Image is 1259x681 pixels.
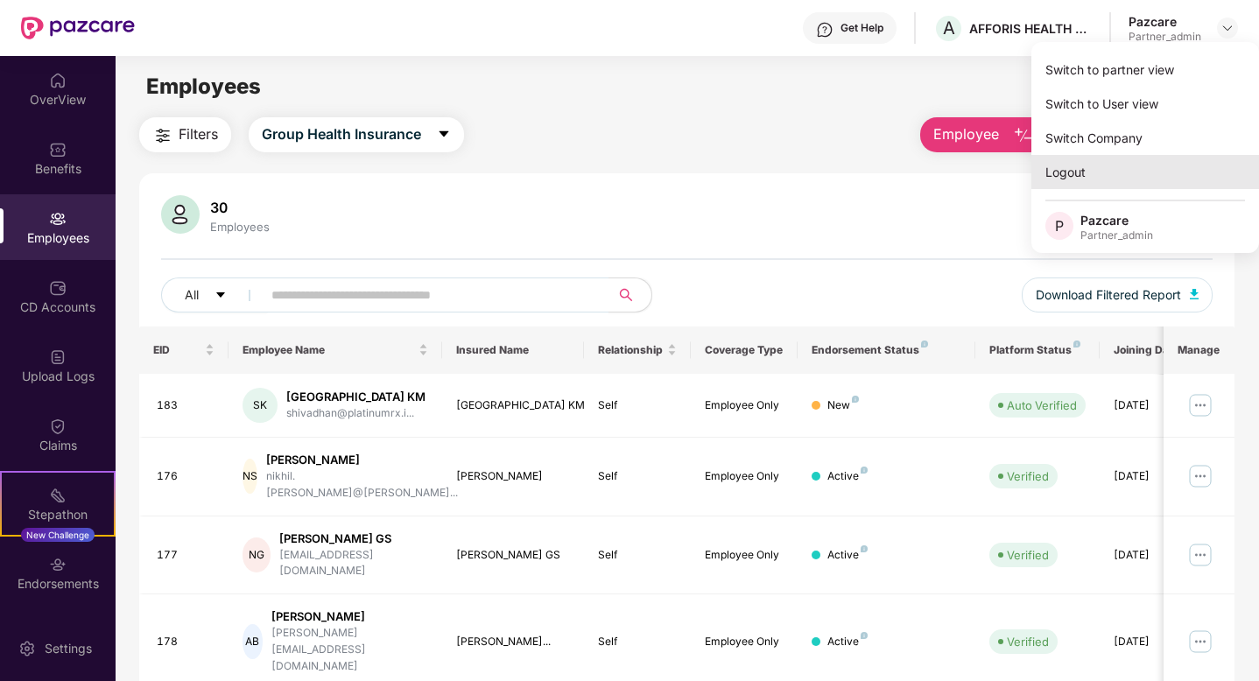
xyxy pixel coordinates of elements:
img: svg+xml;base64,PHN2ZyBpZD0iU2V0dGluZy0yMHgyMCIgeG1sbnM9Imh0dHA6Ly93d3cudzMub3JnLzIwMDAvc3ZnIiB3aW... [18,640,36,657]
div: [GEOGRAPHIC_DATA] KM [286,389,426,405]
img: svg+xml;base64,PHN2ZyBpZD0iRW5kb3JzZW1lbnRzIiB4bWxucz0iaHR0cDovL3d3dy53My5vcmcvMjAwMC9zdmciIHdpZH... [49,556,67,573]
img: manageButton [1186,462,1214,490]
div: 30 [207,199,273,216]
img: svg+xml;base64,PHN2ZyB4bWxucz0iaHR0cDovL3d3dy53My5vcmcvMjAwMC9zdmciIHdpZHRoPSI4IiBoZWlnaHQ9IjgiIH... [861,467,868,474]
th: Coverage Type [691,326,798,374]
div: Logout [1031,155,1259,189]
div: Platform Status [989,343,1086,357]
div: [PERSON_NAME]... [456,634,571,650]
div: 178 [157,634,215,650]
div: [GEOGRAPHIC_DATA] KM [456,397,571,414]
th: Employee Name [229,326,442,374]
div: nikhil.[PERSON_NAME]@[PERSON_NAME]... [266,468,458,502]
img: svg+xml;base64,PHN2ZyB4bWxucz0iaHR0cDovL3d3dy53My5vcmcvMjAwMC9zdmciIHdpZHRoPSIyMSIgaGVpZ2h0PSIyMC... [49,487,67,504]
img: svg+xml;base64,PHN2ZyBpZD0iSGVscC0zMngzMiIgeG1sbnM9Imh0dHA6Ly93d3cudzMub3JnLzIwMDAvc3ZnIiB3aWR0aD... [816,21,833,39]
span: Employees [146,74,261,99]
div: SK [243,388,278,423]
span: Employee [933,123,999,145]
div: Switch to partner view [1031,53,1259,87]
div: Employee Only [705,634,784,650]
button: Download Filtered Report [1022,277,1213,312]
div: Pazcare [1080,212,1153,228]
div: Active [827,634,868,650]
div: [PERSON_NAME] [266,452,458,468]
th: Insured Name [442,326,585,374]
img: manageButton [1186,391,1214,419]
span: Relationship [598,343,664,357]
img: svg+xml;base64,PHN2ZyBpZD0iVXBsb2FkX0xvZ3MiIGRhdGEtbmFtZT0iVXBsb2FkIExvZ3MiIHhtbG5zPSJodHRwOi8vd3... [49,348,67,366]
span: Download Filtered Report [1036,285,1181,305]
button: Employee [920,117,1047,152]
th: Joining Date [1100,326,1206,374]
div: AFFORIS HEALTH TECHNOLOGIES PRIVATE LIMITED [969,20,1092,37]
img: svg+xml;base64,PHN2ZyBpZD0iQ2xhaW0iIHhtbG5zPSJodHRwOi8vd3d3LnczLm9yZy8yMDAwL3N2ZyIgd2lkdGg9IjIwIi... [49,418,67,435]
div: NG [243,537,271,572]
div: AB [243,624,263,659]
button: Filters [139,117,231,152]
th: Manage [1164,326,1234,374]
div: [DATE] [1114,468,1192,485]
img: svg+xml;base64,PHN2ZyB4bWxucz0iaHR0cDovL3d3dy53My5vcmcvMjAwMC9zdmciIHdpZHRoPSI4IiBoZWlnaHQ9IjgiIH... [861,632,868,639]
span: P [1055,215,1064,236]
div: Employee Only [705,547,784,564]
div: [PERSON_NAME] GS [279,530,427,547]
div: 177 [157,547,215,564]
div: Self [598,397,677,414]
div: Active [827,547,868,564]
div: Employees [207,220,273,234]
div: Self [598,547,677,564]
th: EID [139,326,229,374]
div: 183 [157,397,215,414]
img: svg+xml;base64,PHN2ZyB4bWxucz0iaHR0cDovL3d3dy53My5vcmcvMjAwMC9zdmciIHdpZHRoPSI4IiBoZWlnaHQ9IjgiIH... [1073,340,1080,348]
img: New Pazcare Logo [21,17,135,39]
div: Self [598,468,677,485]
div: New [827,397,859,414]
div: shivadhan@platinumrx.i... [286,405,426,422]
div: [DATE] [1114,397,1192,414]
span: Filters [179,123,218,145]
div: Self [598,634,677,650]
span: EID [153,343,201,357]
img: svg+xml;base64,PHN2ZyB4bWxucz0iaHR0cDovL3d3dy53My5vcmcvMjAwMC9zdmciIHdpZHRoPSI4IiBoZWlnaHQ9IjgiIH... [861,545,868,552]
div: Switch Company [1031,121,1259,155]
div: New Challenge [21,528,95,542]
img: svg+xml;base64,PHN2ZyB4bWxucz0iaHR0cDovL3d3dy53My5vcmcvMjAwMC9zdmciIHhtbG5zOnhsaW5rPSJodHRwOi8vd3... [1013,125,1034,146]
div: Verified [1007,633,1049,650]
img: svg+xml;base64,PHN2ZyB4bWxucz0iaHR0cDovL3d3dy53My5vcmcvMjAwMC9zdmciIHdpZHRoPSIyNCIgaGVpZ2h0PSIyNC... [152,125,173,146]
div: Partner_admin [1080,228,1153,242]
div: Employee Only [705,468,784,485]
img: svg+xml;base64,PHN2ZyB4bWxucz0iaHR0cDovL3d3dy53My5vcmcvMjAwMC9zdmciIHdpZHRoPSI4IiBoZWlnaHQ9IjgiIH... [852,396,859,403]
img: manageButton [1186,541,1214,569]
span: All [185,285,199,305]
span: caret-down [215,289,227,303]
div: Verified [1007,467,1049,485]
div: Pazcare [1129,13,1201,30]
div: [EMAIL_ADDRESS][DOMAIN_NAME] [279,547,427,580]
div: [PERSON_NAME] [456,468,571,485]
img: svg+xml;base64,PHN2ZyB4bWxucz0iaHR0cDovL3d3dy53My5vcmcvMjAwMC9zdmciIHhtbG5zOnhsaW5rPSJodHRwOi8vd3... [161,195,200,234]
th: Relationship [584,326,691,374]
div: [DATE] [1114,634,1192,650]
img: svg+xml;base64,PHN2ZyBpZD0iRW1wbG95ZWVzIiB4bWxucz0iaHR0cDovL3d3dy53My5vcmcvMjAwMC9zdmciIHdpZHRoPS... [49,210,67,228]
div: Settings [39,640,97,657]
div: Employee Only [705,397,784,414]
button: search [608,277,652,312]
div: [PERSON_NAME][EMAIL_ADDRESS][DOMAIN_NAME] [271,625,427,675]
button: Group Health Insurancecaret-down [249,117,464,152]
img: svg+xml;base64,PHN2ZyB4bWxucz0iaHR0cDovL3d3dy53My5vcmcvMjAwMC9zdmciIHhtbG5zOnhsaW5rPSJodHRwOi8vd3... [1190,289,1199,299]
span: A [943,18,955,39]
div: Auto Verified [1007,397,1077,414]
div: Switch to User view [1031,87,1259,121]
img: svg+xml;base64,PHN2ZyBpZD0iQ0RfQWNjb3VudHMiIGRhdGEtbmFtZT0iQ0QgQWNjb3VudHMiIHhtbG5zPSJodHRwOi8vd3... [49,279,67,297]
div: Endorsement Status [812,343,961,357]
img: svg+xml;base64,PHN2ZyBpZD0iSG9tZSIgeG1sbnM9Imh0dHA6Ly93d3cudzMub3JnLzIwMDAvc3ZnIiB3aWR0aD0iMjAiIG... [49,72,67,89]
img: svg+xml;base64,PHN2ZyB4bWxucz0iaHR0cDovL3d3dy53My5vcmcvMjAwMC9zdmciIHdpZHRoPSI4IiBoZWlnaHQ9IjgiIH... [921,340,928,348]
div: NS [243,459,257,494]
span: caret-down [437,127,451,143]
img: svg+xml;base64,PHN2ZyBpZD0iQmVuZWZpdHMiIHhtbG5zPSJodHRwOi8vd3d3LnczLm9yZy8yMDAwL3N2ZyIgd2lkdGg9Ij... [49,141,67,158]
span: search [608,288,643,302]
div: [DATE] [1114,547,1192,564]
span: Employee Name [243,343,415,357]
div: [PERSON_NAME] GS [456,547,571,564]
div: [PERSON_NAME] [271,608,427,625]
